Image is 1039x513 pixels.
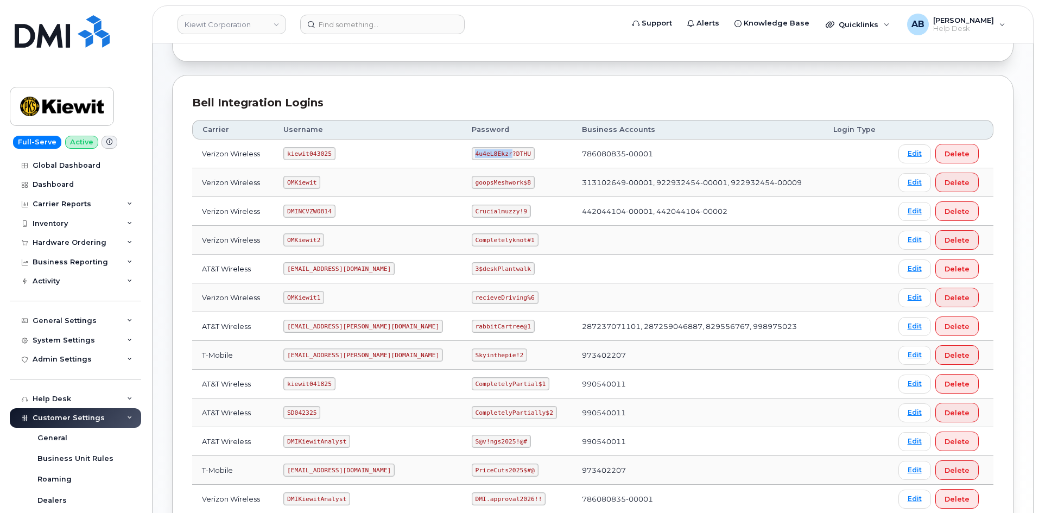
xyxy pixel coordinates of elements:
td: Verizon Wireless [192,140,274,168]
code: OMKiewit2 [283,233,324,246]
th: Username [274,120,462,140]
a: Edit [898,461,931,480]
code: [EMAIL_ADDRESS][DOMAIN_NAME] [283,464,395,477]
code: CompletelyPartially$2 [472,406,557,419]
code: kiewit041825 [283,377,335,390]
input: Find something... [300,15,465,34]
code: kiewit043025 [283,147,335,160]
span: Delete [945,408,970,418]
a: Edit [898,432,931,451]
button: Delete [935,201,979,221]
a: Edit [898,490,931,509]
code: DMIKiewitAnalyst [283,435,350,448]
td: Verizon Wireless [192,197,274,226]
td: AT&T Wireless [192,312,274,341]
td: 442044104-00001, 442044104-00002 [572,197,823,226]
td: Verizon Wireless [192,226,274,255]
td: AT&T Wireless [192,255,274,283]
a: Edit [898,346,931,365]
td: AT&T Wireless [192,370,274,398]
button: Delete [935,230,979,250]
button: Delete [935,316,979,336]
a: Edit [898,144,931,163]
td: AT&T Wireless [192,398,274,427]
a: Alerts [680,12,727,34]
code: rabbitCartree@1 [472,320,535,333]
button: Delete [935,432,979,451]
span: AB [911,18,924,31]
code: Skyinthepie!2 [472,349,527,362]
code: CompletelyPartial$1 [472,377,549,390]
span: Help Desk [933,24,994,33]
code: DMIKiewitAnalyst [283,492,350,505]
span: Delete [945,178,970,188]
a: Support [625,12,680,34]
a: Kiewit Corporation [178,15,286,34]
td: 990540011 [572,370,823,398]
code: DMINCVZW0814 [283,205,335,218]
span: Delete [945,149,970,159]
span: Delete [945,264,970,274]
code: S@v!ngs2025!@# [472,435,531,448]
span: Support [642,18,672,29]
code: goopsMeshwork$8 [472,176,535,189]
code: 3$deskPlantwalk [472,262,535,275]
th: Password [462,120,572,140]
span: Delete [945,206,970,217]
span: Quicklinks [839,20,878,29]
a: Knowledge Base [727,12,817,34]
span: Delete [945,436,970,447]
a: Edit [898,288,931,307]
td: Verizon Wireless [192,283,274,312]
span: Delete [945,235,970,245]
button: Delete [935,173,979,192]
th: Login Type [823,120,889,140]
a: Edit [898,231,931,250]
td: T-Mobile [192,341,274,370]
div: Adam Bake [899,14,1013,35]
td: T-Mobile [192,456,274,485]
a: Edit [898,403,931,422]
button: Delete [935,144,979,163]
td: 786080835-00001 [572,140,823,168]
td: 973402207 [572,456,823,485]
button: Delete [935,489,979,509]
td: AT&T Wireless [192,427,274,456]
iframe: Messenger Launcher [992,466,1031,505]
span: Delete [945,379,970,389]
code: OMKiewit [283,176,320,189]
div: Bell Integration Logins [192,95,993,111]
span: Delete [945,350,970,360]
span: Delete [945,494,970,504]
code: Crucialmuzzy!9 [472,205,531,218]
a: Edit [898,259,931,278]
div: Quicklinks [818,14,897,35]
code: DMI.approval2026!! [472,492,546,505]
code: 4u4eL8Ekzr?DTHU [472,147,535,160]
code: [EMAIL_ADDRESS][DOMAIN_NAME] [283,262,395,275]
a: Edit [898,202,931,221]
td: 990540011 [572,398,823,427]
td: 973402207 [572,341,823,370]
a: Edit [898,375,931,394]
a: Edit [898,173,931,192]
code: SD042325 [283,406,320,419]
code: PriceCuts2025$#@ [472,464,538,477]
th: Business Accounts [572,120,823,140]
span: Delete [945,293,970,303]
td: 313102649-00001, 922932454-00001, 922932454-00009 [572,168,823,197]
code: [EMAIL_ADDRESS][PERSON_NAME][DOMAIN_NAME] [283,320,443,333]
button: Delete [935,345,979,365]
span: Knowledge Base [744,18,809,29]
button: Delete [935,259,979,278]
td: 990540011 [572,427,823,456]
span: [PERSON_NAME] [933,16,994,24]
span: Delete [945,321,970,332]
span: Delete [945,465,970,476]
button: Delete [935,374,979,394]
button: Delete [935,288,979,307]
code: [EMAIL_ADDRESS][PERSON_NAME][DOMAIN_NAME] [283,349,443,362]
button: Delete [935,460,979,480]
code: Completelyknot#1 [472,233,538,246]
th: Carrier [192,120,274,140]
